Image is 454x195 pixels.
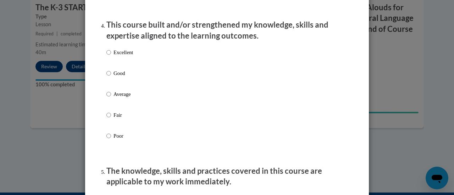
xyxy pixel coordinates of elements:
p: Good [113,69,133,77]
input: Good [106,69,111,77]
input: Poor [106,132,111,140]
input: Excellent [106,48,111,56]
p: This course built and/or strengthened my knowledge, skills and expertise aligned to the learning ... [106,19,348,41]
p: Excellent [113,48,133,56]
p: Average [113,90,133,98]
input: Average [106,90,111,98]
p: Fair [113,111,133,119]
p: Poor [113,132,133,140]
p: The knowledge, skills and practices covered in this course are applicable to my work immediately. [106,166,348,188]
input: Fair [106,111,111,119]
